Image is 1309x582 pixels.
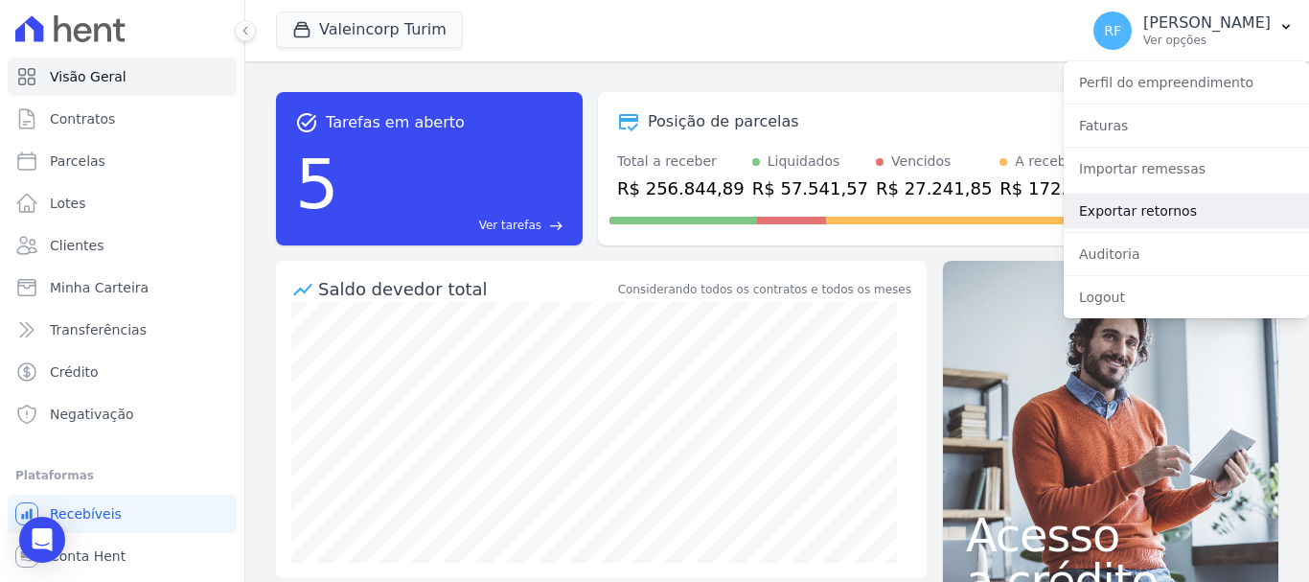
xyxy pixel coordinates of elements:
[876,175,992,201] div: R$ 27.241,85
[8,353,237,391] a: Crédito
[15,464,229,487] div: Plataformas
[648,110,799,133] div: Posição de parcelas
[50,151,105,171] span: Parcelas
[8,100,237,138] a: Contratos
[1064,237,1309,271] a: Auditoria
[1143,33,1271,48] p: Ver opções
[1143,13,1271,33] p: [PERSON_NAME]
[295,111,318,134] span: task_alt
[8,495,237,533] a: Recebíveis
[479,217,541,234] span: Ver tarefas
[1064,280,1309,314] a: Logout
[8,537,237,575] a: Conta Hent
[1078,4,1309,58] button: RF [PERSON_NAME] Ver opções
[276,12,463,48] button: Valeincorp Turim
[1015,151,1080,172] div: A receber
[999,175,1127,201] div: R$ 172.061,47
[50,67,126,86] span: Visão Geral
[8,268,237,307] a: Minha Carteira
[326,111,465,134] span: Tarefas em aberto
[8,142,237,180] a: Parcelas
[50,320,147,339] span: Transferências
[617,151,745,172] div: Total a receber
[50,547,126,566] span: Conta Hent
[768,151,840,172] div: Liquidados
[295,134,339,234] div: 5
[8,58,237,96] a: Visão Geral
[50,109,115,128] span: Contratos
[347,217,563,234] a: Ver tarefas east
[1064,65,1309,100] a: Perfil do empreendimento
[549,219,563,233] span: east
[966,512,1255,558] span: Acesso
[8,184,237,222] a: Lotes
[50,278,149,297] span: Minha Carteira
[50,504,122,524] span: Recebíveis
[8,395,237,433] a: Negativação
[617,175,745,201] div: R$ 256.844,89
[50,362,99,382] span: Crédito
[1064,108,1309,143] a: Faturas
[50,194,86,213] span: Lotes
[50,405,134,424] span: Negativação
[8,226,237,265] a: Clientes
[1064,151,1309,186] a: Importar remessas
[8,311,237,349] a: Transferências
[1064,194,1309,228] a: Exportar retornos
[618,281,911,298] div: Considerando todos os contratos e todos os meses
[50,236,103,255] span: Clientes
[19,517,65,563] div: Open Intercom Messenger
[891,151,951,172] div: Vencidos
[1104,24,1121,37] span: RF
[752,175,868,201] div: R$ 57.541,57
[318,276,614,302] div: Saldo devedor total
